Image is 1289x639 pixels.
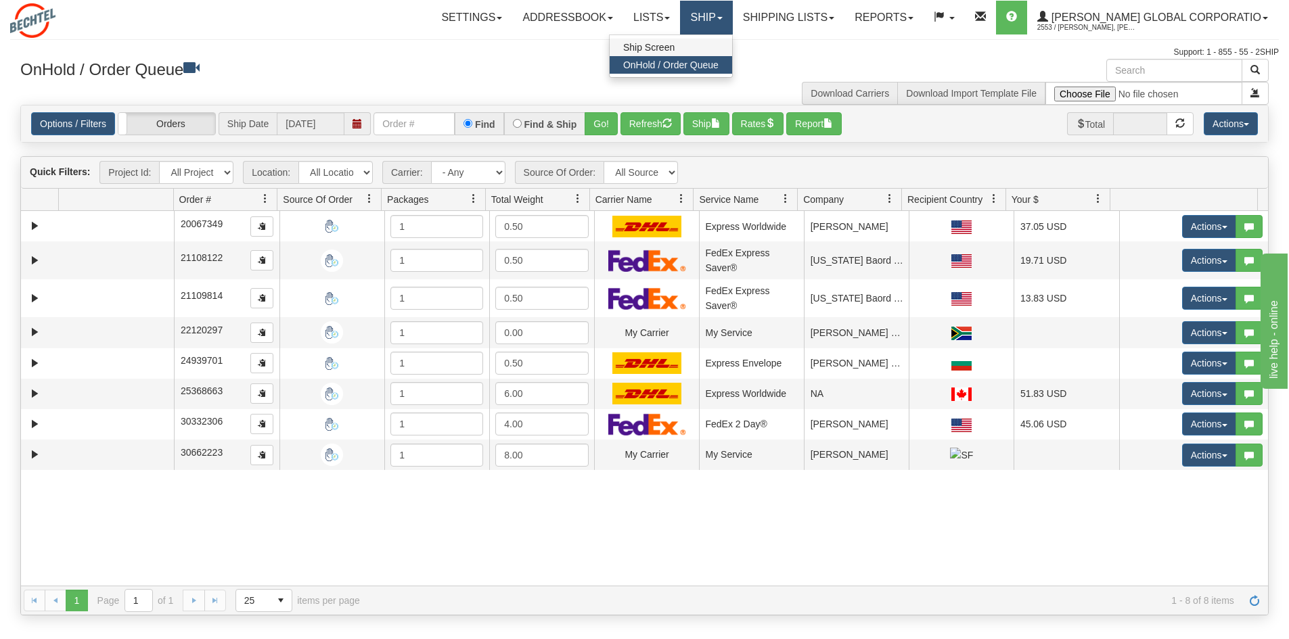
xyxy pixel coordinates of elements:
[608,250,686,272] img: FedEx Express®
[321,287,343,310] img: Manual
[1182,352,1236,375] button: Actions
[374,112,455,135] input: Order #
[811,88,889,99] a: Download Carriers
[179,193,211,206] span: Order #
[982,187,1005,210] a: Recipient Country filter column settings
[623,60,719,70] span: OnHold / Order Queue
[1027,1,1278,34] a: [PERSON_NAME] Global Corporatio 2553 / [PERSON_NAME], [PERSON_NAME]
[1014,409,1118,440] td: 45.06 USD
[951,327,972,340] img: ZA
[250,250,273,270] button: Copy to clipboard
[243,161,298,184] span: Location:
[1258,250,1288,388] iframe: chat widget
[254,187,277,210] a: Order # filter column settings
[1182,382,1236,405] button: Actions
[595,193,652,206] span: Carrier Name
[733,1,844,34] a: Shipping lists
[379,595,1234,606] span: 1 - 8 of 8 items
[26,446,43,463] a: Expand
[699,211,804,241] td: Express Worldwide
[844,1,924,34] a: Reports
[26,324,43,341] a: Expand
[612,383,681,404] img: DHL
[66,590,87,611] span: Page 1
[524,120,577,129] label: Find & Ship
[321,250,343,272] img: Manual
[321,321,343,344] img: Manual
[181,355,223,366] span: 24939701
[26,252,43,269] a: Expand
[951,220,972,234] img: US
[612,352,681,374] img: DHL
[244,594,262,607] span: 25
[951,387,972,401] img: CA
[1014,211,1118,241] td: 37.05 USD
[608,287,686,310] img: FedEx Express®
[804,317,909,348] td: [PERSON_NAME] Corp
[118,113,215,135] label: Orders
[283,193,353,206] span: Source Of Order
[623,1,680,34] a: Lists
[10,47,1279,58] div: Support: 1 - 855 - 55 - 2SHIP
[1182,287,1236,310] button: Actions
[250,353,273,373] button: Copy to clipboard
[321,383,343,405] img: Manual
[1182,412,1236,435] button: Actions
[250,383,273,404] button: Copy to clipboard
[699,379,804,409] td: Express Worldwide
[99,161,159,184] span: Project Id:
[600,447,693,462] div: My Carrier
[804,241,909,279] td: [US_STATE] Baord of Professional Engineers and Land Surveyors
[1204,112,1258,135] button: Actions
[181,447,223,458] span: 30662223
[1048,11,1261,23] span: [PERSON_NAME] Global Corporatio
[699,193,759,206] span: Service Name
[321,444,343,466] img: Manual
[26,416,43,433] a: Expand
[804,440,909,470] td: [PERSON_NAME]
[515,161,604,184] span: Source Of Order:
[804,409,909,440] td: [PERSON_NAME]
[475,120,495,129] label: Find
[1182,321,1236,344] button: Actions
[1014,379,1118,409] td: 51.83 USD
[951,254,972,268] img: US
[600,325,693,340] div: My Carrier
[804,379,909,409] td: NA
[610,39,732,56] a: Ship Screen
[951,357,972,371] img: BG
[1182,215,1236,238] button: Actions
[699,317,804,348] td: My Service
[97,589,174,612] span: Page of 1
[1045,82,1242,105] input: Import
[804,348,909,379] td: [PERSON_NAME] Corporation
[387,193,428,206] span: Packages
[699,348,804,379] td: Express Envelope
[462,187,485,210] a: Packages filter column settings
[250,288,273,308] button: Copy to clipboard
[1037,21,1139,34] span: 2553 / [PERSON_NAME], [PERSON_NAME]
[951,292,972,306] img: US
[250,414,273,434] button: Copy to clipboard
[21,157,1268,189] div: grid toolbar
[804,279,909,317] td: [US_STATE] Baord of Professional Engineers and Land Surveyors
[1182,249,1236,272] button: Actions
[1067,112,1114,135] span: Total
[235,589,292,612] span: Page sizes drop down
[699,440,804,470] td: My Service
[804,211,909,241] td: [PERSON_NAME]
[20,59,635,78] h3: OnHold / Order Queue
[512,1,623,34] a: Addressbook
[31,112,115,135] a: Options / Filters
[30,165,90,179] label: Quick Filters:
[699,241,804,279] td: FedEx Express Saver®
[491,193,543,206] span: Total Weight
[181,218,223,229] span: 20067349
[566,187,589,210] a: Total Weight filter column settings
[1012,193,1039,206] span: Your $
[1242,59,1269,82] button: Search
[612,216,681,237] img: DHL
[125,590,152,611] input: Page 1
[623,42,675,53] span: Ship Screen
[699,279,804,317] td: FedEx Express Saver®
